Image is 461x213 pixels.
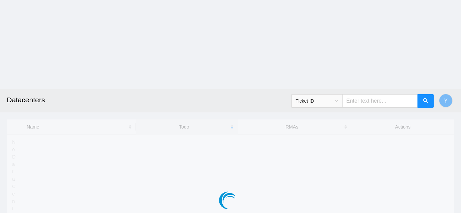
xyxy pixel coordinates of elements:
[439,94,453,107] button: Y
[342,94,418,108] input: Enter text here...
[417,94,434,108] button: search
[423,98,428,104] span: search
[296,96,338,106] span: Ticket ID
[444,97,448,105] span: Y
[7,89,320,111] h2: Datacenters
